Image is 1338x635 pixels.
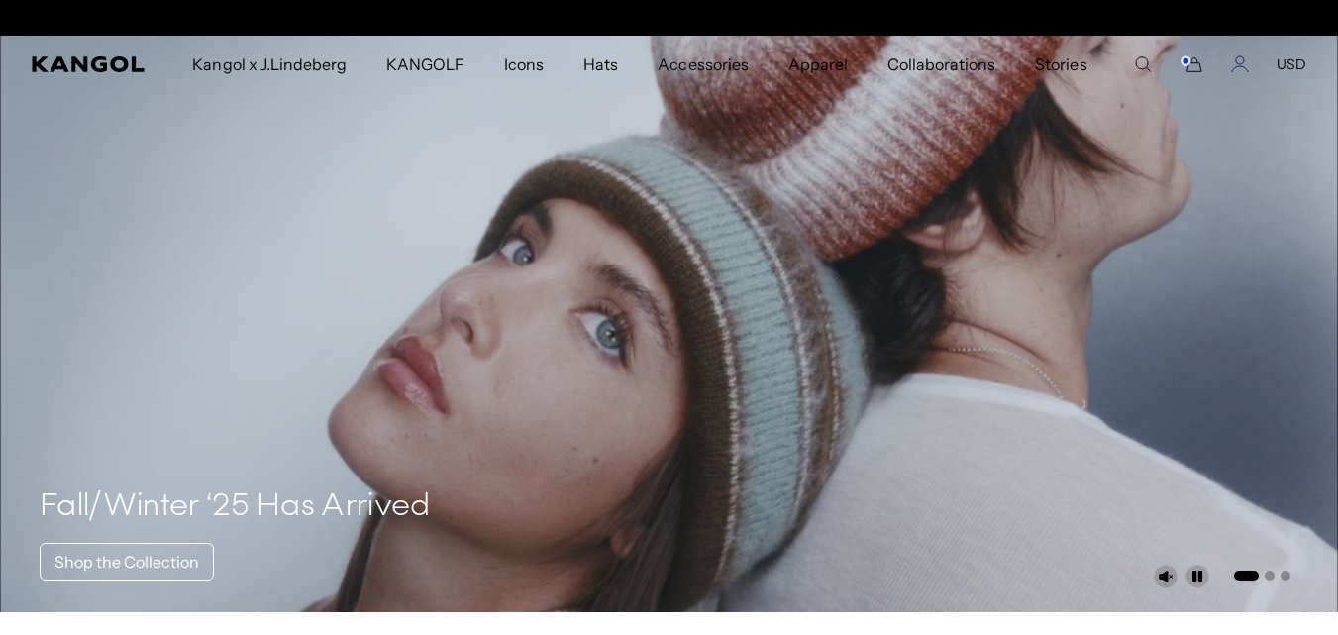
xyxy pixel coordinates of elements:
summary: Search here [1134,55,1152,73]
button: Go to slide 3 [1281,571,1290,581]
h4: Fall/Winter ‘25 Has Arrived [40,487,431,527]
span: Accessories [658,36,748,93]
a: Shop the Collection [40,543,214,581]
slideshow-component: Announcement bar [465,10,874,26]
a: Stories [1015,36,1106,93]
span: KANGOLF [386,36,464,93]
a: Kangol x J.Lindeberg [172,36,366,93]
a: Apparel [769,36,868,93]
div: 1 of 2 [465,10,874,26]
span: Hats [583,36,618,93]
button: USD [1277,55,1306,73]
button: Go to slide 2 [1265,571,1275,581]
a: KANGOLF [366,36,484,93]
button: Go to slide 1 [1234,571,1259,581]
span: Collaborations [887,36,995,93]
span: Apparel [788,36,848,93]
a: Account [1231,55,1249,73]
a: Icons [484,36,564,93]
button: Cart [1180,55,1203,73]
a: Collaborations [868,36,1015,93]
span: Icons [504,36,544,93]
a: Accessories [638,36,768,93]
div: Announcement [465,10,874,26]
button: Unmute [1154,565,1178,588]
a: Hats [564,36,638,93]
a: Kangol [32,56,146,72]
ul: Select a slide to show [1232,567,1290,582]
span: Kangol x J.Lindeberg [192,36,347,93]
button: Pause [1185,565,1209,588]
span: Stories [1035,36,1086,93]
